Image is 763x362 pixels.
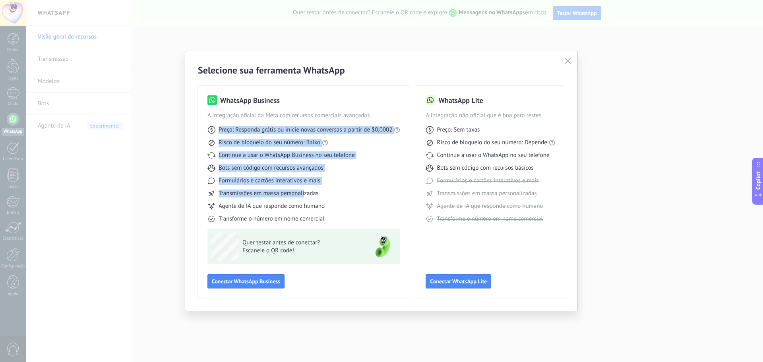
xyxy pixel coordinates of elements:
img: green-phone.png [368,232,397,261]
span: Copilot [754,171,762,190]
span: Agente de IA que responde como humano [219,202,325,210]
span: Formulários e cartões interativos e mais [219,177,320,185]
span: Transforme o número em nome comercial [219,215,324,223]
h3: WhatsApp Business [220,95,280,105]
span: Continue a usar o WhatsApp no seu telefone [437,151,549,159]
span: Agente de IA que responde como humano [437,202,543,210]
span: Transmissões em massa personalizadas [437,190,536,197]
span: Conectar WhatsApp Lite [430,279,487,284]
span: Transmissões em massa personalizadas [219,190,318,197]
button: Conectar WhatsApp Business [207,274,285,288]
h2: Selecione sua ferramenta WhatsApp [198,64,565,76]
span: Preço: Sem taxas [437,126,480,134]
span: Quer testar antes de conectar? [242,239,358,247]
span: Transforme o número em nome comercial [437,215,542,223]
span: Risco de bloqueio do seu número: Depende [437,139,547,147]
span: Preço: Responda grátis ou inicie novas conversas a partir de $0,0002 [219,126,392,134]
span: Risco de bloqueio do seu número: Baixo [219,139,320,147]
span: Bots sem código com recursos avançados [219,164,323,172]
button: Conectar WhatsApp Lite [426,274,491,288]
span: Bots sem código com recursos básicos [437,164,533,172]
span: Continue a usar o WhatsApp Business no seu telefone [219,151,355,159]
span: Escaneie o QR code! [242,247,358,255]
span: Formulários e cartões interativos e mais [437,177,538,185]
h3: WhatsApp Lite [438,95,483,105]
span: A integração não oficial que é boa para testes [426,112,555,120]
span: Conectar WhatsApp Business [212,279,280,284]
span: A integração oficial da Meta com recursos comerciais avançados [207,112,400,120]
